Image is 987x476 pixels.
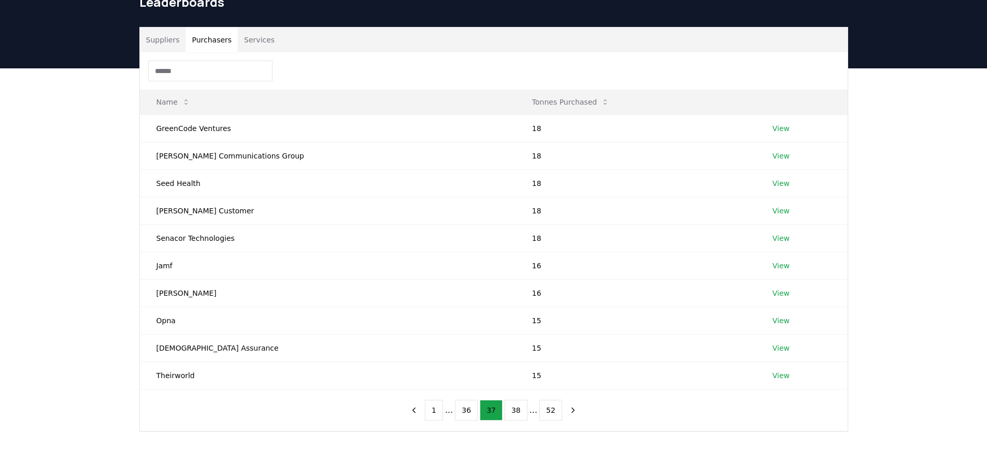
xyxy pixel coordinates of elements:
td: 16 [516,279,756,307]
a: View [773,178,790,189]
td: 18 [516,169,756,197]
td: 15 [516,334,756,362]
td: Senacor Technologies [140,224,516,252]
a: View [773,343,790,353]
a: View [773,315,790,326]
td: 15 [516,307,756,334]
button: next page [564,400,582,421]
td: 18 [516,142,756,169]
td: 16 [516,252,756,279]
td: 18 [516,197,756,224]
td: [PERSON_NAME] [140,279,516,307]
a: View [773,151,790,161]
button: previous page [405,400,423,421]
button: Name [148,92,198,112]
button: Purchasers [185,27,238,52]
td: 15 [516,362,756,389]
li: ... [445,404,453,416]
a: View [773,288,790,298]
button: 38 [505,400,527,421]
td: [PERSON_NAME] Communications Group [140,142,516,169]
button: 1 [425,400,443,421]
td: Jamf [140,252,516,279]
td: Opna [140,307,516,334]
button: 36 [455,400,478,421]
a: View [773,261,790,271]
button: Tonnes Purchased [524,92,618,112]
td: 18 [516,224,756,252]
td: [DEMOGRAPHIC_DATA] Assurance [140,334,516,362]
td: 18 [516,114,756,142]
td: [PERSON_NAME] Customer [140,197,516,224]
button: Services [238,27,281,52]
a: View [773,123,790,134]
a: View [773,206,790,216]
button: 52 [539,400,562,421]
td: Seed Health [140,169,516,197]
a: View [773,370,790,381]
button: 37 [480,400,503,421]
td: GreenCode Ventures [140,114,516,142]
button: Suppliers [140,27,186,52]
td: Theirworld [140,362,516,389]
a: View [773,233,790,243]
li: ... [530,404,537,416]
